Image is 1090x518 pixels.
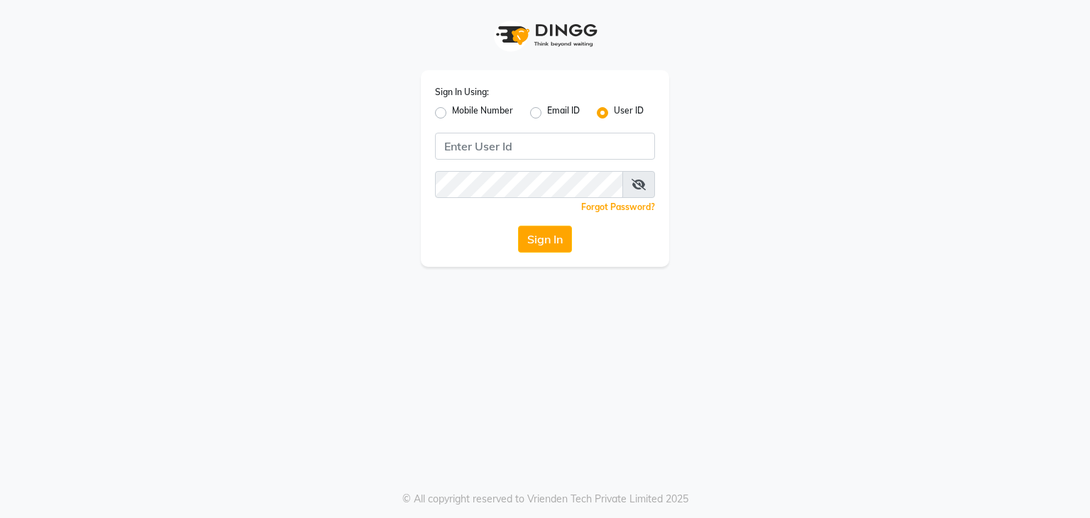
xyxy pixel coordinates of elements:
[614,104,644,121] label: User ID
[435,86,489,99] label: Sign In Using:
[435,133,655,160] input: Username
[435,171,623,198] input: Username
[488,14,602,56] img: logo1.svg
[518,226,572,253] button: Sign In
[452,104,513,121] label: Mobile Number
[547,104,580,121] label: Email ID
[581,202,655,212] a: Forgot Password?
